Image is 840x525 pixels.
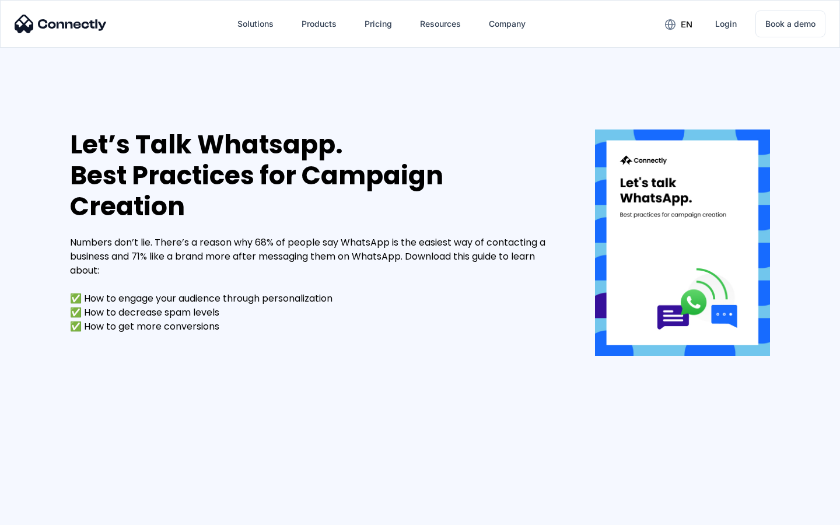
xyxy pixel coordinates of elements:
div: Numbers don’t lie. There’s a reason why 68% of people say WhatsApp is the easiest way of contacti... [70,236,560,334]
div: Company [489,16,526,32]
div: en [656,15,701,33]
img: Connectly Logo [15,15,107,33]
div: Login [715,16,737,32]
a: Login [706,10,746,38]
div: Solutions [228,10,283,38]
div: Let’s Talk Whatsapp. Best Practices for Campaign Creation [70,129,560,222]
div: Pricing [365,16,392,32]
div: en [681,16,692,33]
div: Products [302,16,337,32]
div: Resources [411,10,470,38]
a: Pricing [355,10,401,38]
aside: Language selected: English [12,505,70,521]
div: Solutions [237,16,274,32]
div: Products [292,10,346,38]
a: Book a demo [755,10,825,37]
div: Resources [420,16,461,32]
div: Company [480,10,535,38]
ul: Language list [23,505,70,521]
